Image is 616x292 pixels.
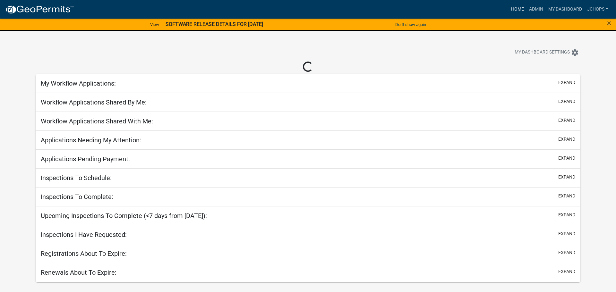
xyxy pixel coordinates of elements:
[607,19,611,28] span: ×
[41,193,113,201] h5: Inspections To Complete:
[41,136,141,144] h5: Applications Needing My Attention:
[558,117,575,124] button: expand
[41,212,207,220] h5: Upcoming Inspections To Complete (<7 days from [DATE]):
[148,19,162,30] a: View
[571,49,579,56] i: settings
[558,79,575,86] button: expand
[585,3,611,15] a: jchops
[393,19,429,30] button: Don't show again
[41,250,127,257] h5: Registrations About To Expire:
[509,46,584,59] button: My Dashboard Settingssettings
[41,269,116,276] h5: Renewals About To Expire:
[546,3,585,15] a: My Dashboard
[41,117,153,125] h5: Workflow Applications Shared With Me:
[526,3,546,15] a: Admin
[558,249,575,256] button: expand
[41,231,127,238] h5: Inspections I Have Requested:
[607,19,611,27] button: Close
[41,98,147,106] h5: Workflow Applications Shared By Me:
[558,212,575,218] button: expand
[558,174,575,180] button: expand
[509,3,526,15] a: Home
[558,193,575,199] button: expand
[41,155,130,163] h5: Applications Pending Payment:
[558,230,575,237] button: expand
[166,21,263,27] strong: SOFTWARE RELEASE DETAILS FOR [DATE]
[41,79,116,87] h5: My Workflow Applications:
[558,98,575,105] button: expand
[558,136,575,143] button: expand
[41,174,112,182] h5: Inspections To Schedule:
[558,268,575,275] button: expand
[515,49,570,56] span: My Dashboard Settings
[558,155,575,162] button: expand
